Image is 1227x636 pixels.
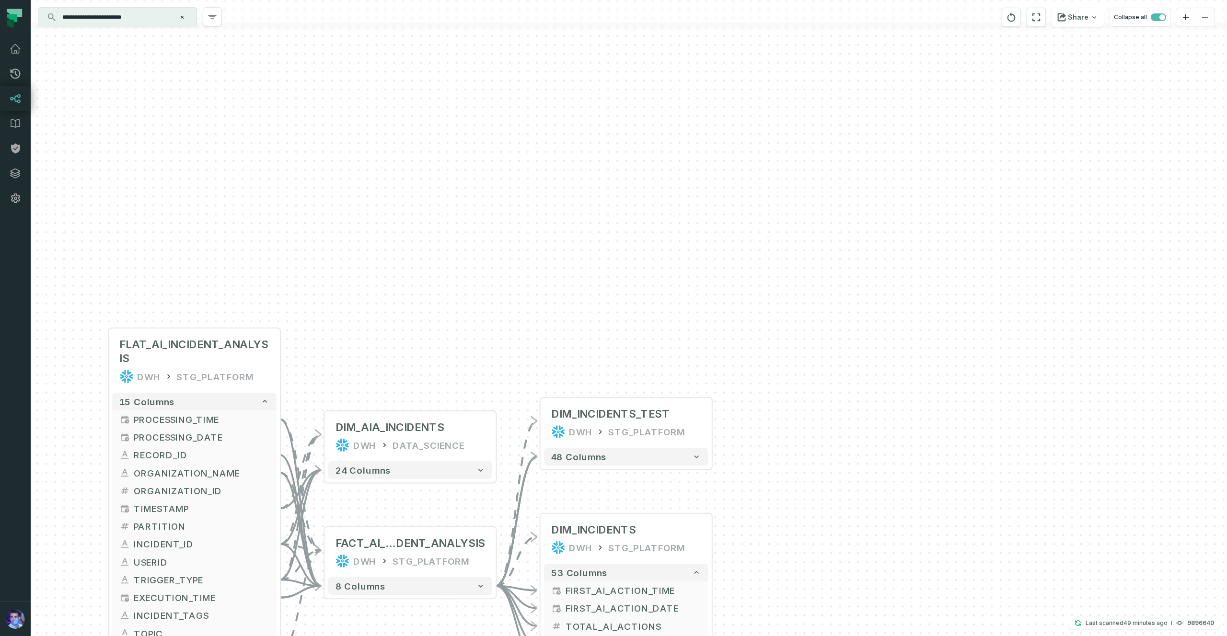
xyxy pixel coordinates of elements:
button: zoom out [1195,8,1215,27]
span: 24 columns [336,465,391,475]
button: ORGANIZATION_NAME [112,464,276,482]
g: Edge from ba91c6caaf87fdd1d28f187a2539ad2b to 4574a9933730dca34635aa39e7d35365 [496,537,537,586]
span: PROCESSING_DATE [134,431,269,444]
div: DWH [569,541,592,555]
span: FIRST_AI_ACTION_DATE [566,602,701,615]
span: 53 columns [551,567,607,578]
button: zoom in [1176,8,1195,27]
span: 48 columns [551,451,606,462]
h4: 9896640 [1187,620,1214,626]
span: USERID [134,555,269,568]
div: DIM_INCIDENTS_TEST [551,407,670,421]
g: Edge from 667866c6c1e707ce722d50555e9cb4a8 to ba91c6caaf87fdd1d28f187a2539ad2b [280,473,321,586]
span: PARTITION [134,520,269,533]
span: TIMESTAMP [134,502,269,515]
g: Edge from 667866c6c1e707ce722d50555e9cb4a8 to ba91c6caaf87fdd1d28f187a2539ad2b [280,544,321,550]
button: USERID [112,553,276,571]
span: string [119,574,130,585]
button: Clear search query [177,12,187,22]
button: INCIDENT_TAGS [112,606,276,624]
button: Share [1052,8,1104,27]
button: TIMESTAMP [112,500,276,517]
div: DWH [569,425,592,439]
g: Edge from ba91c6caaf87fdd1d28f187a2539ad2b to b11eb3666765ff508509c7f2bc329f1d [496,457,537,586]
div: DWH [137,369,160,384]
button: INCIDENT_ID [112,535,276,553]
button: FIRST_AI_ACTION_DATE [544,599,708,617]
span: timestamp [551,585,562,596]
span: ORGANIZATION_NAME [134,466,269,479]
span: string [119,450,130,460]
button: ORGANIZATION_ID [112,482,276,500]
span: 8 columns [336,580,385,591]
button: PROCESSING_DATE [112,428,276,446]
button: Last scanned[DATE] 2:46:50 PM9896640 [1068,617,1220,629]
span: ORGANIZATION_ID [134,484,269,497]
g: Edge from ba91c6caaf87fdd1d28f187a2539ad2b to 4574a9933730dca34635aa39e7d35365 [496,586,537,608]
span: FIRST_AI_ACTION_TIME [566,584,701,597]
button: FIRST_AI_ACTION_TIME [544,581,708,599]
button: PARTITION [112,517,276,535]
span: date [551,603,562,613]
g: Edge from ba91c6caaf87fdd1d28f187a2539ad2b to 4574a9933730dca34635aa39e7d35365 [496,586,537,590]
button: Collapse all [1110,8,1170,27]
button: EXECUTION_TIME [112,589,276,606]
div: DIM_AIA_INCIDENTS [336,420,444,434]
div: STG_PLATFORM [608,425,686,439]
div: FACT_AI_INCIDENT_ANALYSIS [336,536,486,550]
span: FLAT_AI_INCIDENT_ANALYSIS [119,337,269,366]
span: timestamp [119,592,130,602]
span: EXECUTION_TIME [134,591,269,604]
button: PROCESSING_TIME [112,410,276,428]
g: Edge from ba91c6caaf87fdd1d28f187a2539ad2b to b11eb3666765ff508509c7f2bc329f1d [496,421,537,586]
div: DWH [353,554,376,568]
div: STG_PLATFORM [608,541,686,555]
div: DATA_SCIENCE [393,438,465,453]
relative-time: Sep 2, 2025, 2:46 PM GMT+3 [1123,619,1168,626]
span: INCIDENT_ID [134,537,269,551]
span: decimal [119,521,130,532]
div: STG_PLATFORM [393,554,470,568]
div: DWH [353,438,376,453]
span: decimal [119,485,130,496]
span: RECORD_ID [134,448,269,462]
span: DIM_INCIDENTS [551,522,636,537]
span: TOTAL_AI_ACTIONS [566,619,701,633]
span: date [119,432,130,443]
span: PROCESSING_TIME [134,413,269,426]
button: TRIGGER_TYPE [112,571,276,589]
span: INCIDENT_TAGS [134,609,269,622]
span: string [119,467,130,478]
span: TRIGGER_TYPE [134,573,269,586]
span: DENT_ANALYSIS [396,536,485,550]
span: timestamp [119,503,130,513]
span: string [119,610,130,621]
g: Edge from 667866c6c1e707ce722d50555e9cb4a8 to 85355ad75637e21c9ea066972d2e3acf [280,434,321,508]
g: Edge from 667866c6c1e707ce722d50555e9cb4a8 to 85355ad75637e21c9ea066972d2e3acf [280,470,321,544]
p: Last scanned [1086,618,1168,628]
span: string [119,556,130,567]
span: 15 columns [119,396,174,407]
g: Edge from 667866c6c1e707ce722d50555e9cb4a8 to ba91c6caaf87fdd1d28f187a2539ad2b [280,473,321,550]
span: decimal [551,621,562,631]
img: avatar of Teddy Fernandes [6,610,25,629]
span: FACT_AI_INCI [336,536,396,550]
g: Edge from ba91c6caaf87fdd1d28f187a2539ad2b to 4574a9933730dca34635aa39e7d35365 [496,586,537,626]
span: timestamp [119,414,130,424]
span: string [119,539,130,549]
button: RECORD_ID [112,446,276,464]
div: STG_PLATFORM [176,369,254,384]
button: TOTAL_AI_ACTIONS [544,617,708,635]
